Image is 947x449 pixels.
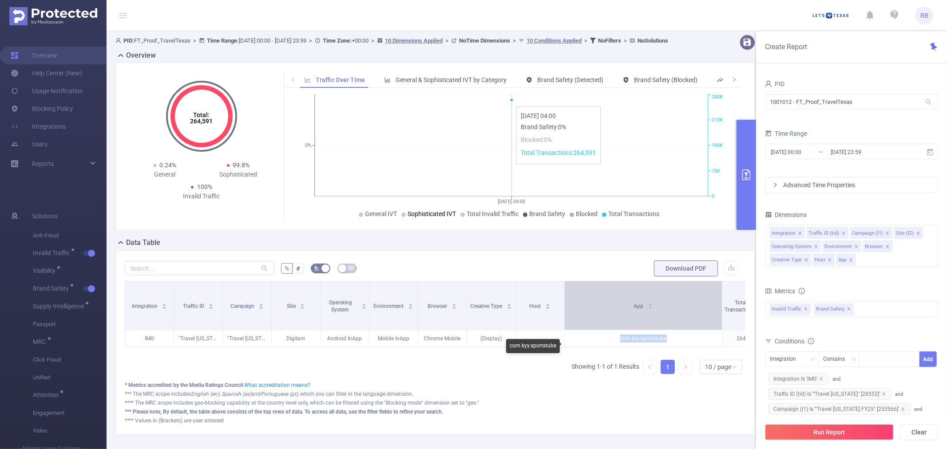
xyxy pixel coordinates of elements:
[300,302,305,307] div: Sort
[608,210,659,217] span: Total Transactions
[165,192,238,201] div: Invalid Traffic
[33,404,107,422] span: Engagement
[361,302,367,307] div: Sort
[230,303,256,309] span: Campaign
[885,244,890,250] i: icon: close
[123,37,134,44] b: PID:
[287,303,297,309] span: Site
[33,339,49,345] span: MRC
[125,390,746,398] div: *** The MRC scope includes and , which you can filter in the language dimension.
[362,302,367,305] i: icon: caret-up
[836,254,856,265] li: App
[368,37,377,44] span: >
[582,37,590,44] span: >
[882,392,886,396] i: icon: close
[125,382,244,388] b: * Metrics accredited by the Media Ratings Council.
[125,399,746,407] div: **** The MRC scope includes geo-blocking capability at the country level only, which can be filte...
[285,265,289,272] span: %
[798,231,802,236] i: icon: close
[183,303,206,309] span: Traffic ID
[428,303,449,309] span: Browser
[443,37,451,44] span: >
[621,37,630,44] span: >
[305,77,311,83] i: icon: line-chart
[126,50,156,61] h2: Overview
[233,161,250,169] span: 99.8%
[896,228,914,239] div: Site (l2)
[916,231,920,236] i: icon: close
[712,117,723,123] tspan: 210K
[765,211,807,218] span: Dimensions
[838,254,847,266] div: App
[901,407,905,411] i: icon: close
[765,177,938,193] div: icon: rightAdvanced Time Properties
[530,303,543,309] span: Host
[852,228,883,239] div: Campaign (l1)
[732,364,737,370] i: icon: down
[648,302,653,305] i: icon: caret-up
[712,168,720,174] tspan: 70K
[807,227,848,239] li: Traffic ID (tid)
[571,360,639,374] li: Showing 1-1 of 1 Results
[772,228,796,239] div: Integration
[290,77,296,82] i: icon: left
[329,299,352,313] span: Operating System
[191,391,251,397] i: English (en), Spanish (es)
[808,228,839,239] div: Traffic ID (tid)
[634,303,645,309] span: App
[770,254,811,265] li: Creative Type
[507,302,512,305] i: icon: caret-up
[384,77,391,83] i: icon: bar-chart
[194,111,210,118] tspan: Total:
[598,37,621,44] b: No Filters
[765,43,807,51] span: Create Report
[537,76,603,83] span: Brand Safety (Detected)
[770,352,802,366] div: Integration
[765,80,785,87] span: PID
[678,360,693,374] li: Next Page
[115,38,123,43] i: icon: user
[362,306,367,308] i: icon: caret-down
[848,304,851,315] span: ✕
[769,388,892,400] span: Traffic ID (tid) Is '"Travel [US_STATE]" [28552]'
[849,258,853,263] i: icon: close
[638,37,668,44] b: No Solutions
[115,37,668,44] span: FT_Proof_TravelTexas [DATE] 00:00 - [DATE] 23:59 +00:00
[162,306,167,308] i: icon: caret-down
[190,37,199,44] span: >
[770,227,805,239] li: Integration
[365,210,397,217] span: General IVT
[33,392,62,398] span: Attention
[661,360,674,374] a: 1
[125,261,274,275] input: Search...
[769,403,911,415] span: Campaign (l1) Is '"Travel [US_STATE] FY25" [253566]'
[261,391,298,397] i: Portuguese (pt)
[647,364,653,370] i: icon: left
[661,360,675,374] li: 1
[510,37,519,44] span: >
[506,339,560,353] div: com.kyy.sportstube
[799,288,805,294] i: icon: info-circle
[765,424,894,440] button: Run Report
[418,330,467,347] p: Chrome Mobile
[765,130,807,137] span: Time Range
[830,146,902,158] input: End date
[828,258,832,263] i: icon: close
[683,364,688,370] i: icon: right
[202,170,275,179] div: Sophisticated
[765,80,772,87] i: icon: user
[162,302,167,305] i: icon: caret-up
[408,306,413,308] i: icon: caret-down
[408,302,413,305] i: icon: caret-up
[775,338,814,345] span: Conditions
[259,306,264,308] i: icon: caret-down
[824,241,852,252] div: Environment
[128,170,202,179] div: General
[33,268,59,274] span: Visibility
[527,37,582,44] u: 10 Conditions Applied
[125,417,746,425] div: **** Values in (Brackets) are user attested
[33,227,107,244] span: Anti-Fraud
[208,302,214,307] div: Sort
[920,7,928,24] span: RB
[452,302,457,307] div: Sort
